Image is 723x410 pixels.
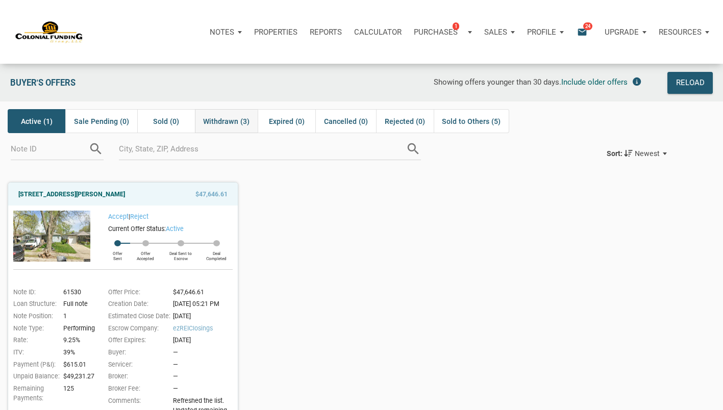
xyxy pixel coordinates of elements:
div: Deal Sent to Escrow [161,246,200,262]
input: Note ID [11,137,88,160]
p: Properties [254,28,297,37]
span: Active (1) [21,115,53,127]
div: Note ID: [8,288,60,297]
span: Current Offer Status: [108,225,166,233]
div: Note Position: [8,312,60,321]
span: Sale Pending (0) [74,115,129,127]
i: email [576,26,588,38]
span: Withdrawn (3) [203,115,250,127]
div: Broker Fee: [103,384,170,394]
button: Notes [204,17,248,47]
button: Reports [304,17,348,47]
span: 24 [583,22,592,30]
p: Notes [210,28,234,37]
span: Sold to Others (5) [442,115,501,127]
button: Profile [521,17,570,47]
p: Reports [310,28,342,37]
div: Servicer: [103,360,170,370]
div: 39% [61,348,95,357]
div: Offer Accepted [130,246,162,262]
img: 575873 [13,211,90,262]
span: Newest [635,149,660,158]
div: Escrow Company: [103,324,170,334]
span: — [173,385,178,392]
div: Broker: [103,372,170,381]
div: [DATE] 05:21 PM [170,299,238,309]
div: Rate: [8,336,60,345]
span: Include older offers [561,78,628,87]
div: Creation Date: [103,299,170,309]
button: Sales [478,17,521,47]
span: 1 [453,22,459,30]
div: Unpaid Balance: [8,372,60,381]
p: Purchases [414,28,458,37]
div: Buyer's Offers [5,72,219,94]
div: Offer Sent [106,246,130,262]
a: Properties [248,17,304,47]
p: Calculator [354,28,402,37]
div: Full note [61,299,95,309]
input: City, State, ZIP, Address [119,137,406,160]
button: Upgrade [599,17,653,47]
button: Resources [653,17,715,47]
span: Showing offers younger than 30 days. [434,78,561,87]
div: Rejected (0) [376,109,434,133]
button: Reload [667,72,713,94]
div: Performing [61,324,95,334]
div: Remaining Payments: [8,384,60,403]
div: [DATE] [170,336,238,345]
span: ezREIClosings [173,324,238,334]
div: Estimated Close Date: [103,312,170,321]
div: Withdrawn (3) [195,109,258,133]
div: — [173,360,238,370]
div: Sale Pending (0) [65,109,137,133]
div: $49,231.27 [61,372,95,381]
p: Resources [659,28,702,37]
span: | [108,213,148,220]
i: search [406,141,421,157]
div: Offer Expires: [103,336,170,345]
div: Sold to Others (5) [434,109,509,133]
a: Reject [130,213,148,220]
div: Active (1) [8,109,65,133]
p: Sales [484,28,507,37]
div: 1 [61,312,95,321]
p: Profile [527,28,556,37]
div: — [173,348,238,357]
div: Deal Completed [201,246,233,262]
div: [DATE] [170,312,238,321]
button: Purchases1 [408,17,478,47]
span: Rejected (0) [385,115,425,127]
img: NoteUnlimited [15,20,83,43]
a: Calculator [348,17,408,47]
div: 125 [61,384,95,403]
span: $47,646.61 [195,188,228,200]
button: email24 [569,17,599,47]
div: Note Type: [8,324,60,334]
div: Offer Price: [103,288,170,297]
div: $47,646.61 [170,288,238,297]
div: ITV: [8,348,60,357]
div: 61530 [61,288,95,297]
div: — [173,372,238,381]
div: Sold (0) [137,109,195,133]
div: Expired (0) [258,109,315,133]
span: active [166,225,184,233]
div: Loan Structure: [8,299,60,309]
div: Sort: [607,149,622,158]
p: Upgrade [605,28,639,37]
div: Payment (P&I): [8,360,60,370]
span: Sold (0) [153,115,179,127]
span: Expired (0) [269,115,305,127]
i: search [88,141,104,157]
div: $615.01 [61,360,95,370]
div: Reload [676,76,704,89]
div: Buyer: [103,348,170,357]
button: Sort:Newest [599,143,675,164]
